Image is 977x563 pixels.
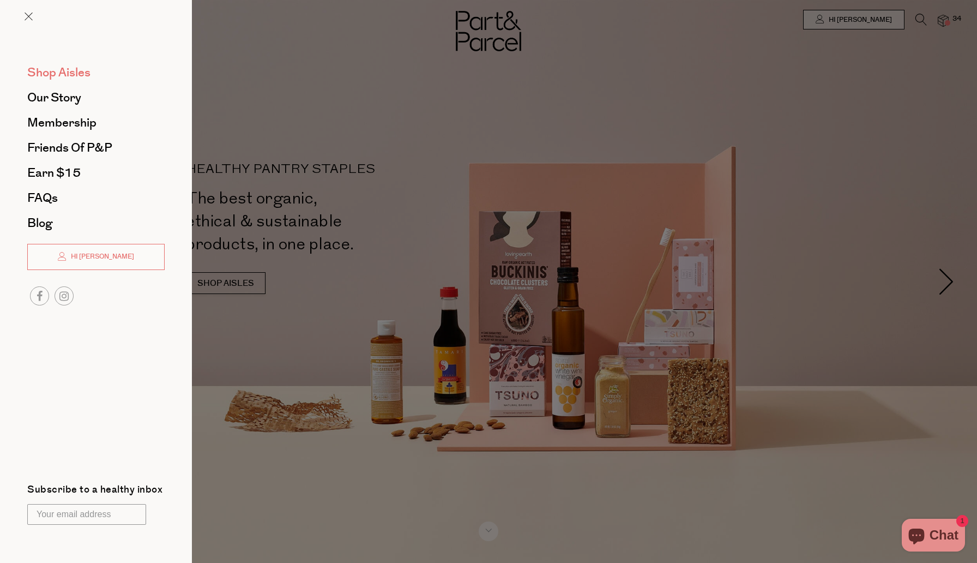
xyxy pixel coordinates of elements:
[27,89,81,106] span: Our Story
[27,114,97,131] span: Membership
[27,189,58,207] span: FAQs
[27,214,52,232] span: Blog
[27,167,165,179] a: Earn $15
[27,244,165,270] a: Hi [PERSON_NAME]
[27,117,165,129] a: Membership
[27,192,165,204] a: FAQs
[27,139,112,157] span: Friends of P&P
[27,504,146,525] input: Your email address
[27,217,165,229] a: Blog
[27,142,165,154] a: Friends of P&P
[27,67,165,79] a: Shop Aisles
[68,252,134,261] span: Hi [PERSON_NAME]
[898,519,968,554] inbox-online-store-chat: Shopify online store chat
[27,164,81,182] span: Earn $15
[27,64,91,81] span: Shop Aisles
[27,485,162,499] label: Subscribe to a healthy inbox
[27,92,165,104] a: Our Story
